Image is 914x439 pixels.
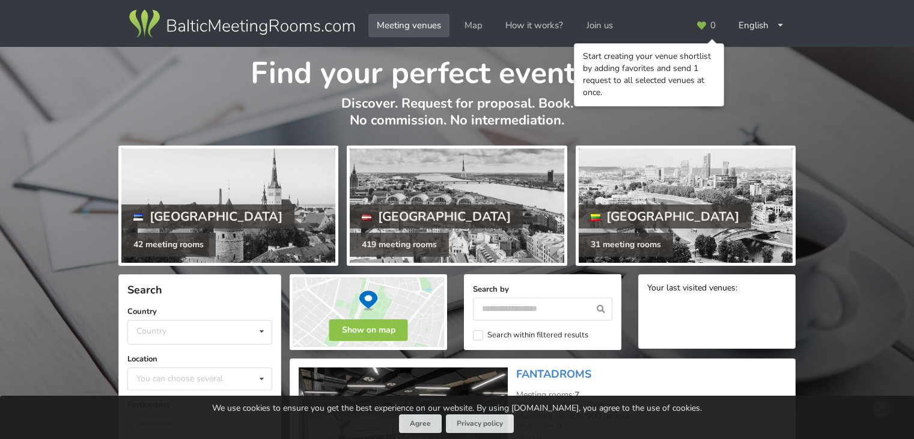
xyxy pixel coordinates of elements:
strong: 7 [574,389,579,401]
a: [GEOGRAPHIC_DATA] 31 meeting rooms [576,146,796,266]
div: 31 meeting rooms [579,233,673,257]
a: Meeting venues [368,14,449,37]
div: English [730,14,793,37]
h1: Find your perfect event space [118,47,796,93]
div: Your last visited venues: [647,283,787,295]
label: Country [127,305,272,318]
div: You can choose several [133,372,250,385]
a: FANTADROMS [516,367,591,381]
img: Show on map [290,274,447,350]
div: 42 meeting rooms [121,233,216,257]
div: 419 meeting rooms [350,233,449,257]
div: Country [136,326,166,336]
a: [GEOGRAPHIC_DATA] 419 meeting rooms [347,146,567,266]
span: 0 [710,21,716,30]
a: Privacy policy [446,414,514,433]
a: Map [456,14,491,37]
label: Search by [473,283,612,295]
div: [GEOGRAPHIC_DATA] [579,204,752,229]
button: Agree [399,414,442,433]
a: Join us [578,14,621,37]
div: [GEOGRAPHIC_DATA] [121,204,294,229]
label: Location [127,353,272,365]
p: Discover. Request for proposal. Book. No commission. No intermediation. [118,95,796,141]
img: Baltic Meeting Rooms [127,7,357,41]
a: [GEOGRAPHIC_DATA] 42 meeting rooms [118,146,338,266]
button: Show on map [329,319,408,341]
div: [GEOGRAPHIC_DATA] [350,204,523,229]
a: How it works? [497,14,571,37]
div: Start creating your venue shortlist by adding favorites and send 1 request to all selected venues... [583,51,715,99]
div: Meeting rooms: [516,390,787,401]
label: Search within filtered results [473,330,588,340]
span: Search [127,283,162,297]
